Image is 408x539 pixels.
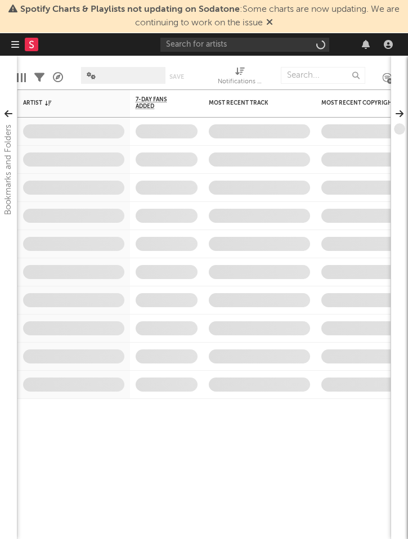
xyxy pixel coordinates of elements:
[136,96,181,110] span: 7-Day Fans Added
[266,19,273,28] span: Dismiss
[321,100,406,106] div: Most Recent Copyright
[20,5,400,28] span: : Some charts are now updating. We are continuing to work on the issue
[160,38,329,52] input: Search for artists
[281,67,365,84] input: Search...
[2,124,15,215] div: Bookmarks and Folders
[169,74,184,80] button: Save
[218,61,263,94] div: Notifications (Artist)
[53,61,63,94] div: A&R Pipeline
[34,61,44,94] div: Filters
[23,100,107,106] div: Artist
[17,61,26,94] div: Edit Columns
[218,75,263,89] div: Notifications (Artist)
[209,100,293,106] div: Most Recent Track
[20,5,240,14] span: Spotify Charts & Playlists not updating on Sodatone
